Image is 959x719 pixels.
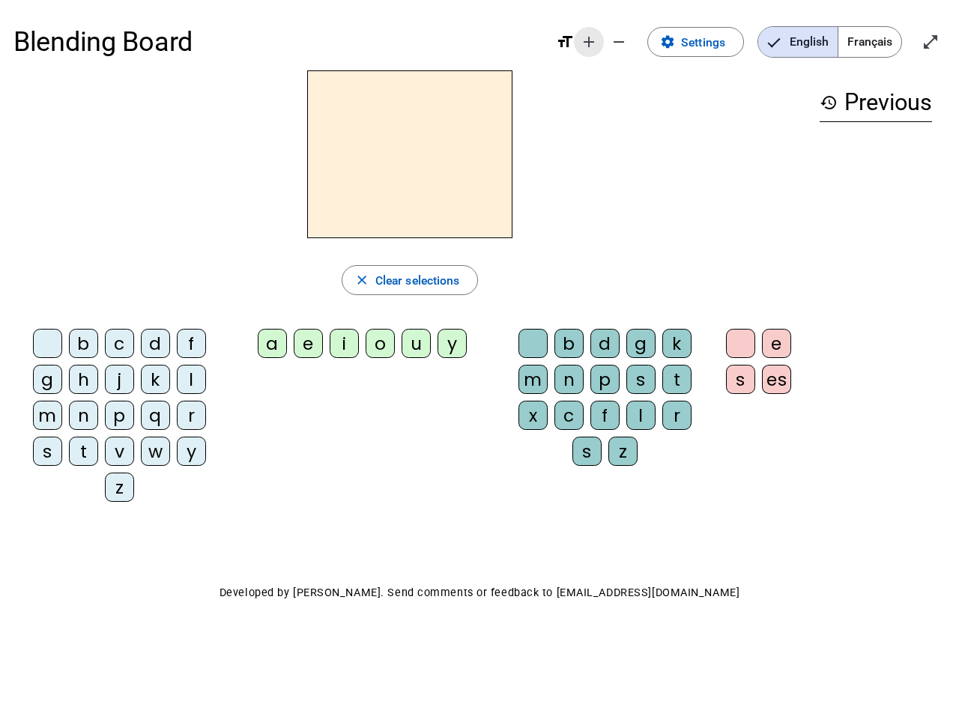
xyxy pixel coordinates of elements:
[590,365,620,394] div: p
[580,33,598,51] mat-icon: add
[820,94,838,112] mat-icon: history
[402,329,431,358] div: u
[69,329,98,358] div: b
[330,329,359,358] div: i
[757,26,902,58] mat-button-toggle-group: Language selection
[626,329,656,358] div: g
[69,437,98,466] div: t
[554,401,584,430] div: c
[13,15,542,69] h1: Blending Board
[342,265,479,295] button: Clear selections
[33,365,62,394] div: g
[820,84,932,122] h3: Previous
[105,401,134,430] div: p
[141,437,170,466] div: w
[838,27,901,57] span: Français
[660,34,675,49] mat-icon: settings
[141,329,170,358] div: d
[177,437,206,466] div: y
[354,273,369,288] mat-icon: close
[726,365,755,394] div: s
[105,329,134,358] div: c
[626,401,656,430] div: l
[69,365,98,394] div: h
[556,33,574,51] mat-icon: format_size
[33,437,62,466] div: s
[916,27,946,57] button: Enter full screen
[762,329,791,358] div: e
[258,329,287,358] div: a
[141,365,170,394] div: k
[177,329,206,358] div: f
[681,32,725,52] span: Settings
[762,365,791,394] div: es
[366,329,395,358] div: o
[554,329,584,358] div: b
[574,27,604,57] button: Increase font size
[518,365,548,394] div: m
[610,33,628,51] mat-icon: remove
[608,437,638,466] div: z
[604,27,634,57] button: Decrease font size
[438,329,467,358] div: y
[662,329,692,358] div: k
[662,401,692,430] div: r
[33,401,62,430] div: m
[105,365,134,394] div: j
[590,329,620,358] div: d
[626,365,656,394] div: s
[69,401,98,430] div: n
[647,27,744,57] button: Settings
[590,401,620,430] div: f
[375,270,460,291] span: Clear selections
[758,27,838,57] span: English
[922,33,940,51] mat-icon: open_in_full
[105,437,134,466] div: v
[177,365,206,394] div: l
[662,365,692,394] div: t
[294,329,323,358] div: e
[105,473,134,502] div: z
[13,583,946,603] p: Developed by [PERSON_NAME]. Send comments or feedback to [EMAIL_ADDRESS][DOMAIN_NAME]
[554,365,584,394] div: n
[518,401,548,430] div: x
[572,437,602,466] div: s
[141,401,170,430] div: q
[177,401,206,430] div: r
